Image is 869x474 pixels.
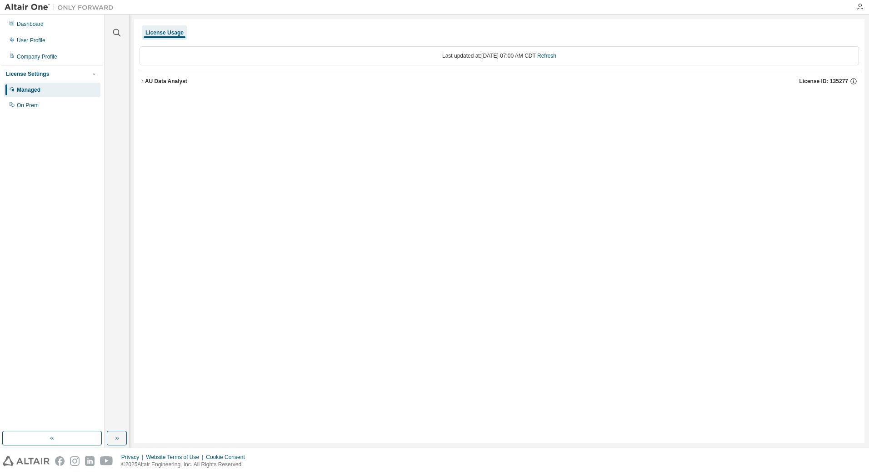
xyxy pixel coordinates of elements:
[206,454,250,461] div: Cookie Consent
[799,78,848,85] span: License ID: 135277
[3,456,50,466] img: altair_logo.svg
[17,102,39,109] div: On Prem
[121,454,146,461] div: Privacy
[140,71,859,91] button: AU Data AnalystLicense ID: 135277
[17,53,57,60] div: Company Profile
[17,86,40,94] div: Managed
[85,456,95,466] img: linkedin.svg
[6,70,49,78] div: License Settings
[17,37,45,44] div: User Profile
[145,29,184,36] div: License Usage
[537,53,556,59] a: Refresh
[140,46,859,65] div: Last updated at: [DATE] 07:00 AM CDT
[55,456,65,466] img: facebook.svg
[17,20,44,28] div: Dashboard
[145,78,187,85] div: AU Data Analyst
[100,456,113,466] img: youtube.svg
[5,3,118,12] img: Altair One
[121,461,250,469] p: © 2025 Altair Engineering, Inc. All Rights Reserved.
[146,454,206,461] div: Website Terms of Use
[70,456,80,466] img: instagram.svg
